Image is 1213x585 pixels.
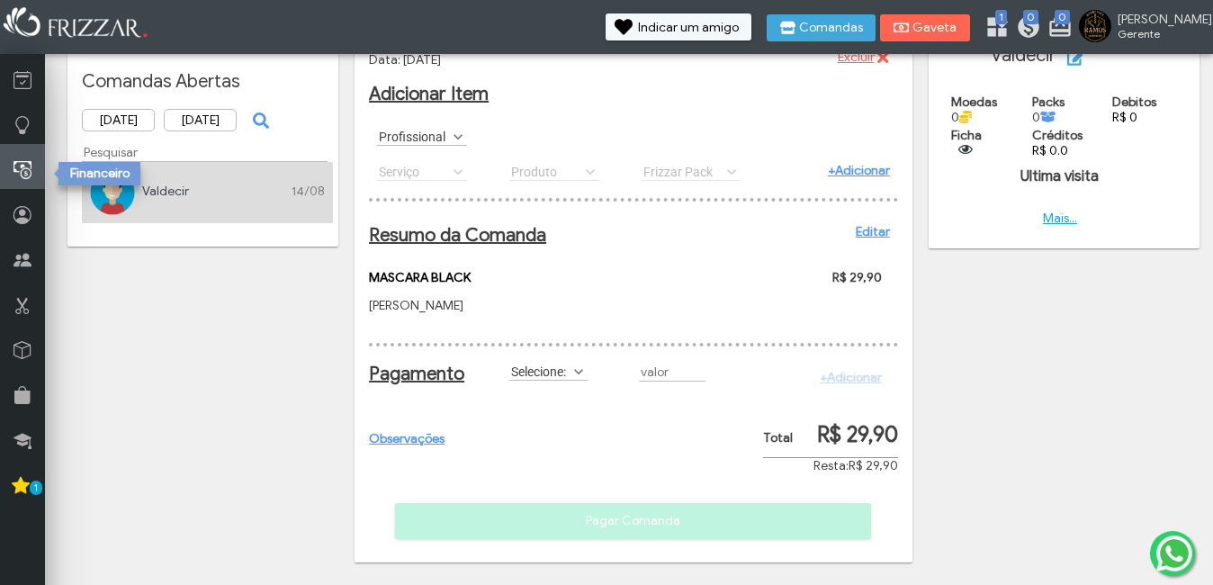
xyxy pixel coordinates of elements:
span: Comandas [799,22,863,34]
button: Indicar um amigo [606,13,751,40]
span: ui-button [258,107,260,134]
input: valor [639,363,705,382]
img: whatsapp.png [1153,532,1196,575]
button: Gaveta [880,14,970,41]
span: 0 [1023,10,1038,24]
a: Editar [856,224,890,239]
a: 0 [1047,14,1065,43]
a: +Adicionar [828,163,890,178]
span: 0 [1055,10,1070,24]
h2: Valdecir [943,44,1185,71]
a: R$ 0.0 [1032,143,1068,158]
button: ui-button [246,107,273,134]
span: Moedas [951,94,997,110]
span: 1 [30,481,42,495]
span: R$ 29,90 [849,458,898,473]
div: Resta: [763,458,898,473]
a: Observações [369,431,445,446]
span: 1 [995,10,1007,24]
span: R$ 29,90 [817,421,898,448]
button: ui-button [951,143,978,157]
button: Excluir [825,44,897,71]
span: Ficha [951,128,982,143]
input: Pesquisar [82,143,328,162]
input: Data Final [164,109,237,131]
span: Packs [1032,94,1065,110]
p: [PERSON_NAME] [369,298,664,313]
span: Créditos [1032,128,1083,143]
a: R$ 0 [1112,110,1137,125]
span: 0 [1032,110,1056,125]
h4: Ultima visita [943,167,1177,185]
span: MASCARA BLACK [369,270,471,285]
p: Data: [DATE] [369,52,898,67]
a: 1 [984,14,1002,43]
div: Financeiro [58,162,140,185]
span: 14/08 [292,184,325,199]
span: R$ 29,90 [832,270,882,285]
span: Gaveta [912,22,957,34]
span: Gerente [1118,27,1199,40]
a: [PERSON_NAME] Gerente [1079,10,1204,46]
h2: Pagamento [369,363,447,385]
button: Editar [1056,44,1136,71]
h2: Resumo da Comanda [369,224,890,247]
a: Valdecir [142,184,189,199]
h2: Comandas Abertas [82,70,324,93]
span: 0 [951,110,972,125]
span: Total [763,430,793,445]
h2: Adicionar Item [369,83,898,105]
span: Editar [1089,44,1123,71]
button: Comandas [767,14,876,41]
span: Indicar um amigo [638,22,739,34]
span: [PERSON_NAME] [1118,12,1199,27]
a: 0 [1016,14,1034,43]
label: Profissional [377,128,451,145]
a: Mais... [1043,211,1077,226]
span: Excluir [838,44,875,71]
label: Selecione: [509,363,571,380]
span: Debitos [1112,94,1156,110]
